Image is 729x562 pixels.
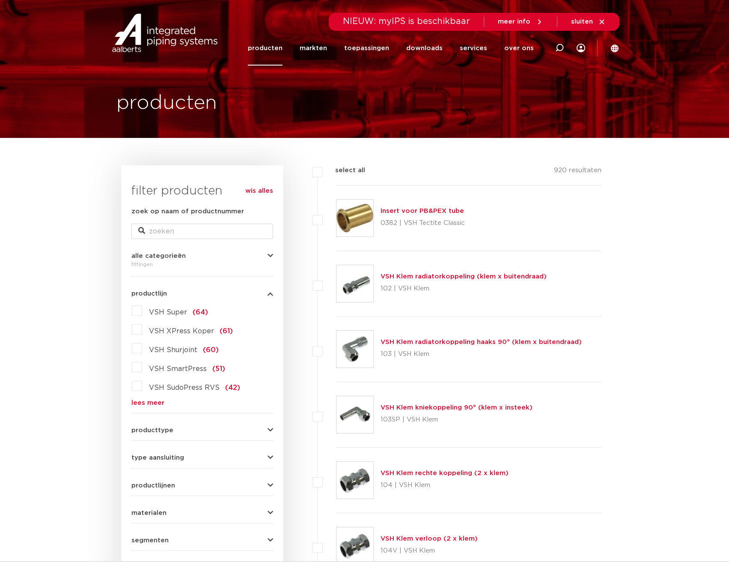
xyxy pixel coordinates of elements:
[300,31,327,66] a: markten
[406,31,443,66] a: downloads
[344,31,389,66] a: toepassingen
[203,347,219,353] span: (60)
[149,309,187,316] span: VSH Super
[131,400,273,406] a: lees meer
[381,535,478,542] a: VSH Klem verloop (2 x klem)
[131,290,167,297] span: productlijn
[498,18,530,25] span: meer info
[571,18,606,26] a: sluiten
[149,365,207,372] span: VSH SmartPress
[577,31,585,66] div: my IPS
[381,413,533,427] p: 103SP | VSH Klem
[131,537,273,544] button: segmenten
[504,31,534,66] a: over ons
[381,470,509,476] a: VSH Klem rechte koppeling (2 x klem)
[131,253,273,259] button: alle categorieën
[381,404,533,411] a: VSH Klem kniekoppeling 90° (klem x insteek)
[381,208,464,214] a: Insert voor PB&PEX tube
[131,537,169,544] span: segmenten
[131,482,273,489] button: productlijnen
[131,454,273,461] button: type aansluiting
[336,200,373,236] img: Thumbnail for Insert voor PB&PEX tube
[460,31,487,66] a: services
[220,328,233,335] span: (61)
[212,365,225,372] span: (51)
[131,290,273,297] button: productlijn
[131,253,186,259] span: alle categorieën
[381,544,478,558] p: 104V | VSH Klem
[343,17,470,26] span: NIEUW: myIPS is beschikbaar
[381,478,509,492] p: 104 | VSH Klem
[336,396,373,433] img: Thumbnail for VSH Klem kniekoppeling 90° (klem x insteek)
[131,482,175,489] span: productlijnen
[498,18,543,26] a: meer info
[571,18,593,25] span: sluiten
[381,339,582,345] a: VSH Klem radiatorkoppeling haaks 90° (klem x buitendraad)
[381,273,547,280] a: VSH Klem radiatorkoppeling (klem x buitendraad)
[248,31,283,66] a: producten
[131,427,173,433] span: producttype
[131,182,273,200] h3: filter producten
[336,265,373,302] img: Thumbnail for VSH Klem radiatorkoppeling (klem x buitendraad)
[193,309,208,316] span: (64)
[131,259,273,269] div: fittingen
[381,282,547,296] p: 102 | VSH Klem
[131,454,184,461] span: type aansluiting
[149,347,197,353] span: VSH Shurjoint
[322,165,365,176] label: select all
[381,216,465,230] p: 0382 | VSH Tectite Classic
[149,384,220,391] span: VSH SudoPress RVS
[131,224,273,239] input: zoeken
[554,165,601,179] p: 920 resultaten
[131,510,273,516] button: materialen
[149,328,214,335] span: VSH XPress Koper
[116,90,217,117] h1: producten
[336,331,373,368] img: Thumbnail for VSH Klem radiatorkoppeling haaks 90° (klem x buitendraad)
[381,347,582,361] p: 103 | VSH Klem
[245,186,273,196] a: wis alles
[131,427,273,433] button: producttype
[336,462,373,499] img: Thumbnail for VSH Klem rechte koppeling (2 x klem)
[131,206,244,217] label: zoek op naam of productnummer
[225,384,240,391] span: (42)
[131,510,167,516] span: materialen
[248,31,534,66] nav: Menu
